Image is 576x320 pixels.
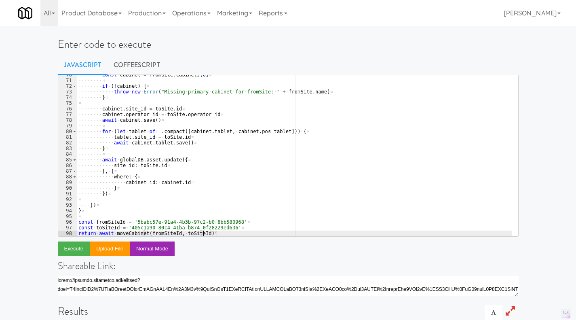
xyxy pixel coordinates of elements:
div: 80 [58,129,77,134]
button: Execute [58,242,90,256]
a: CoffeeScript [108,55,166,75]
div: 88 [58,174,77,180]
div: 89 [58,180,77,185]
button: Normal Mode [130,242,175,256]
div: 93 [58,202,77,208]
img: Micromart [18,6,32,20]
div: 77 [58,112,77,117]
div: 90 [58,185,77,191]
div: 71 [58,78,77,83]
div: 76 [58,106,77,112]
div: 75 [58,100,77,106]
div: 86 [58,163,77,168]
div: 79 [58,123,77,129]
div: 92 [58,197,77,202]
textarea: lorem://ipsumdo.sitametco.adi/elitsed?doei=T4IncIDiD2%7UTlaBOreetDOlorEmAGnAAL4En%2A3M3v%9QuISnOs... [58,276,519,296]
button: Upload file [90,242,130,256]
h1: Enter code to execute [58,38,519,50]
div: 97 [58,225,77,231]
div: 74 [58,95,77,100]
div: 96 [58,219,77,225]
h1: Results [58,305,519,317]
div: 94 [58,208,77,214]
div: 81 [58,134,77,140]
div: 73 [58,89,77,95]
h4: Shareable Link: [58,261,519,271]
div: 83 [58,146,77,151]
div: 95 [58,214,77,219]
div: 72 [58,83,77,89]
a: Javascript [58,55,108,75]
div: 82 [58,140,77,146]
div: 87 [58,168,77,174]
div: 84 [58,151,77,157]
div: 98 [58,231,77,236]
div: 91 [58,191,77,197]
div: 85 [58,157,77,163]
div: 78 [58,117,77,123]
